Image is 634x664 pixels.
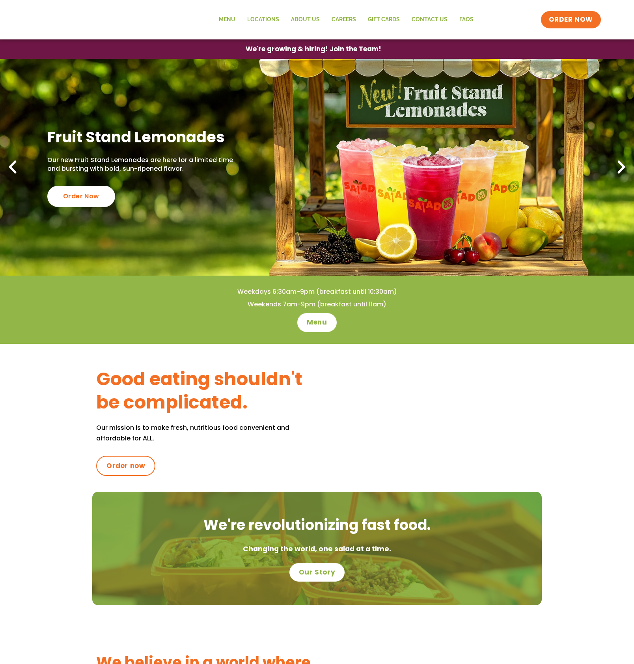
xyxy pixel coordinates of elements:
[246,46,381,52] span: We're growing & hiring! Join the Team!
[96,456,155,476] a: Order now
[100,515,534,535] h2: We're revolutionizing fast food.
[289,563,345,582] a: Our Story
[406,11,453,29] a: Contact Us
[549,15,593,24] span: ORDER NOW
[541,11,601,28] a: ORDER NOW
[33,4,151,35] img: new-SAG-logo-768×292
[16,300,618,309] h4: Weekends 7am-9pm (breakfast until 11am)
[297,313,336,332] a: Menu
[326,11,362,29] a: Careers
[453,11,479,29] a: FAQs
[47,127,241,147] h2: Fruit Stand Lemonades
[299,568,335,577] span: Our Story
[100,543,534,555] p: Changing the world, one salad at a time.
[16,287,618,296] h4: Weekdays 6:30am-9pm (breakfast until 10:30am)
[307,318,327,327] span: Menu
[234,40,393,58] a: We're growing & hiring! Join the Team!
[96,367,317,415] h3: Good eating shouldn't be complicated.
[362,11,406,29] a: GIFT CARDS
[285,11,326,29] a: About Us
[213,11,479,29] nav: Menu
[96,422,317,444] p: Our mission is to make fresh, nutritious food convenient and affordable for ALL.
[213,11,241,29] a: Menu
[47,156,241,173] p: Our new Fruit Stand Lemonades are here for a limited time and bursting with bold, sun-ripened fla...
[241,11,285,29] a: Locations
[47,186,115,207] div: Order Now
[106,461,145,471] span: Order now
